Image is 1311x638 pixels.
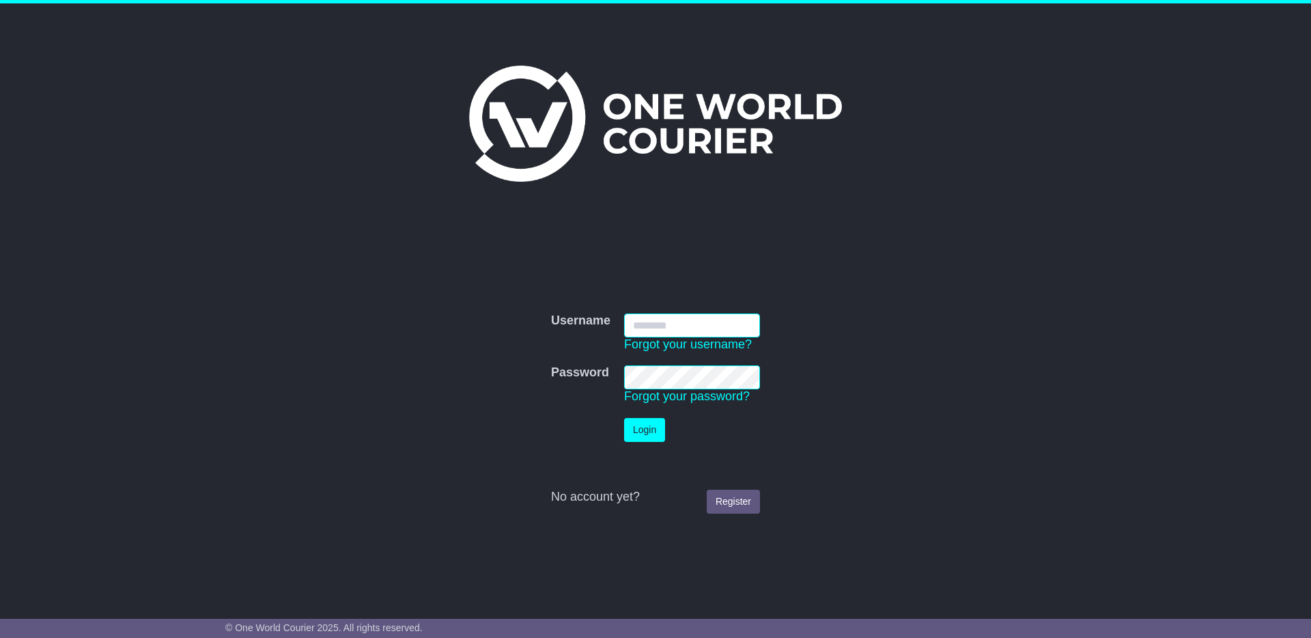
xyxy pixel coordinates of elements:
[551,490,760,505] div: No account yet?
[551,365,609,380] label: Password
[707,490,760,514] a: Register
[624,389,750,403] a: Forgot your password?
[624,337,752,351] a: Forgot your username?
[624,418,665,442] button: Login
[551,314,610,329] label: Username
[469,66,842,182] img: One World
[225,622,423,633] span: © One World Courier 2025. All rights reserved.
